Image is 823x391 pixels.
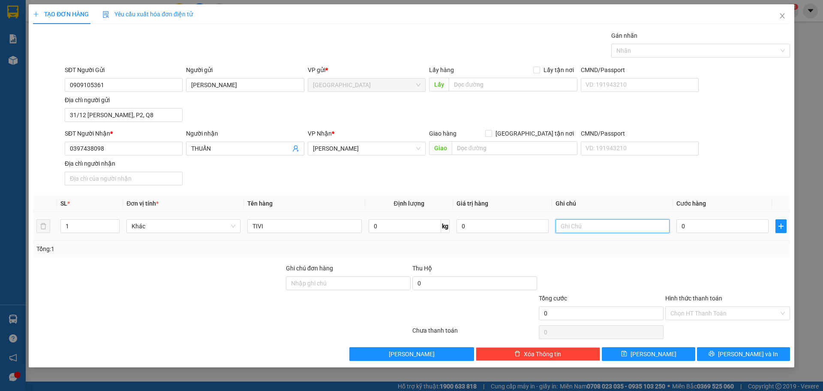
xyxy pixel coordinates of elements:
[697,347,790,361] button: printer[PERSON_NAME] và In
[718,349,778,359] span: [PERSON_NAME] và In
[452,141,577,155] input: Dọc đường
[102,11,109,18] img: icon
[492,129,577,138] span: [GEOGRAPHIC_DATA] tận nơi
[602,347,695,361] button: save[PERSON_NAME]
[775,219,787,233] button: plus
[581,65,699,75] div: CMND/Passport
[33,11,89,18] span: TẠO ĐƠN HÀNG
[457,219,549,233] input: 0
[631,349,676,359] span: [PERSON_NAME]
[36,219,50,233] button: delete
[540,65,577,75] span: Lấy tận nơi
[449,78,577,91] input: Dọc đường
[611,32,637,39] label: Gán nhãn
[60,200,67,207] span: SL
[286,276,411,290] input: Ghi chú đơn hàng
[286,265,333,272] label: Ghi chú đơn hàng
[770,4,794,28] button: Close
[709,351,715,358] span: printer
[779,12,786,19] span: close
[394,200,424,207] span: Định lượng
[186,65,304,75] div: Người gửi
[776,223,786,230] span: plus
[126,200,159,207] span: Đơn vị tính
[65,129,183,138] div: SĐT Người Nhận
[429,67,454,73] span: Lấy hàng
[514,351,520,358] span: delete
[65,95,183,105] div: Địa chỉ người gửi
[621,351,627,358] span: save
[186,129,304,138] div: Người nhận
[429,78,449,91] span: Lấy
[665,295,722,302] label: Hình thức thanh toán
[36,244,318,254] div: Tổng: 1
[247,219,361,233] input: VD: Bàn, Ghế
[132,220,235,233] span: Khác
[65,65,183,75] div: SĐT Người Gửi
[412,265,432,272] span: Thu Hộ
[429,141,452,155] span: Giao
[389,349,435,359] span: [PERSON_NAME]
[313,142,421,155] span: Cao Lãnh
[429,130,457,137] span: Giao hàng
[33,11,39,17] span: plus
[581,129,699,138] div: CMND/Passport
[556,219,670,233] input: Ghi Chú
[552,195,673,212] th: Ghi chú
[308,130,332,137] span: VP Nhận
[349,347,474,361] button: [PERSON_NAME]
[65,159,183,168] div: Địa chỉ người nhận
[524,349,561,359] span: Xóa Thông tin
[65,172,183,185] input: Địa chỉ của người nhận
[65,108,183,122] input: Địa chỉ của người gửi
[292,145,299,152] span: user-add
[308,65,426,75] div: VP gửi
[676,200,706,207] span: Cước hàng
[247,200,273,207] span: Tên hàng
[476,347,601,361] button: deleteXóa Thông tin
[102,11,193,18] span: Yêu cầu xuất hóa đơn điện tử
[313,79,421,91] span: Sài Gòn
[441,219,450,233] span: kg
[457,200,488,207] span: Giá trị hàng
[539,295,567,302] span: Tổng cước
[411,326,538,341] div: Chưa thanh toán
